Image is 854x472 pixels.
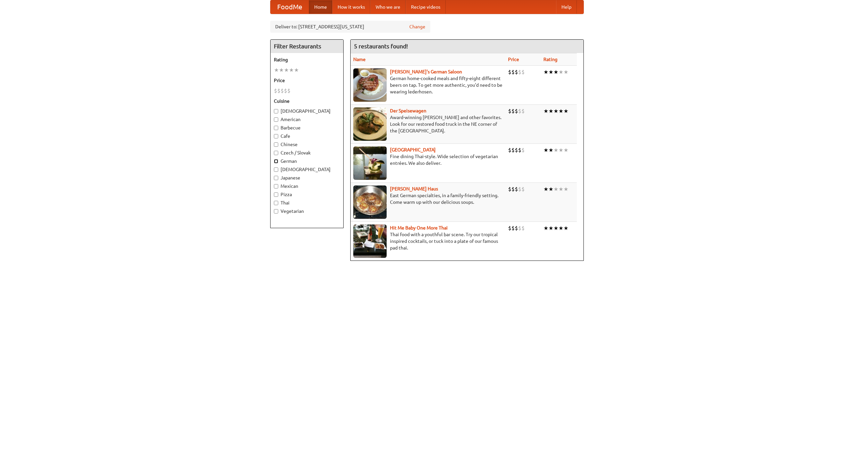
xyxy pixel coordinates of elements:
input: [DEMOGRAPHIC_DATA] [274,167,278,172]
li: $ [508,146,511,154]
li: $ [508,224,511,232]
label: Thai [274,199,340,206]
img: babythai.jpg [353,224,387,258]
input: German [274,159,278,163]
img: speisewagen.jpg [353,107,387,141]
p: Fine dining Thai-style. Wide selection of vegetarian entrées. We also deliver. [353,153,503,166]
li: ★ [543,68,548,76]
li: ★ [553,68,558,76]
li: $ [511,146,515,154]
li: ★ [289,66,294,74]
li: ★ [553,146,558,154]
li: ★ [548,185,553,193]
li: $ [515,224,518,232]
li: ★ [284,66,289,74]
input: Barbecue [274,126,278,130]
a: [PERSON_NAME] Haus [390,186,438,191]
li: $ [518,68,521,76]
li: ★ [563,224,568,232]
a: FoodMe [271,0,309,14]
label: Chinese [274,141,340,148]
li: ★ [563,146,568,154]
li: $ [508,107,511,115]
input: Pizza [274,192,278,197]
li: $ [281,87,284,94]
li: ★ [274,66,279,74]
li: ★ [543,185,548,193]
li: $ [511,107,515,115]
li: $ [521,68,525,76]
p: Thai food with a youthful bar scene. Try our tropical inspired cocktails, or tuck into a plate of... [353,231,503,251]
a: Price [508,57,519,62]
li: ★ [543,146,548,154]
li: ★ [563,68,568,76]
a: Der Speisewagen [390,108,426,113]
li: $ [521,107,525,115]
li: ★ [548,146,553,154]
input: American [274,117,278,122]
li: $ [277,87,281,94]
label: Czech / Slovak [274,149,340,156]
label: Cafe [274,133,340,139]
li: $ [508,185,511,193]
input: Chinese [274,142,278,147]
label: Pizza [274,191,340,198]
li: $ [284,87,287,94]
li: ★ [294,66,299,74]
div: Deliver to: [STREET_ADDRESS][US_STATE] [270,21,430,33]
input: Thai [274,201,278,205]
h5: Price [274,77,340,84]
li: $ [287,87,291,94]
a: Change [409,23,425,30]
input: Japanese [274,176,278,180]
a: Hit Me Baby One More Thai [390,225,448,230]
label: Mexican [274,183,340,189]
a: Rating [543,57,557,62]
li: $ [521,224,525,232]
li: ★ [558,224,563,232]
li: $ [511,224,515,232]
a: Recipe videos [406,0,446,14]
img: satay.jpg [353,146,387,180]
li: ★ [563,185,568,193]
li: $ [521,146,525,154]
li: $ [518,224,521,232]
a: [PERSON_NAME]'s German Saloon [390,69,462,74]
li: ★ [558,107,563,115]
li: $ [515,68,518,76]
li: ★ [548,107,553,115]
li: ★ [548,224,553,232]
li: ★ [548,68,553,76]
a: Who we are [370,0,406,14]
h5: Cuisine [274,98,340,104]
a: [GEOGRAPHIC_DATA] [390,147,436,152]
label: American [274,116,340,123]
h4: Filter Restaurants [271,40,343,53]
label: Vegetarian [274,208,340,214]
p: German home-cooked meals and fifty-eight different beers on tap. To get more authentic, you'd nee... [353,75,503,95]
li: $ [518,107,521,115]
a: Home [309,0,332,14]
li: $ [518,185,521,193]
input: Czech / Slovak [274,151,278,155]
li: $ [518,146,521,154]
li: $ [511,185,515,193]
li: ★ [558,146,563,154]
p: East German specialties, in a family-friendly setting. Come warm up with our delicious soups. [353,192,503,205]
input: Cafe [274,134,278,138]
input: [DEMOGRAPHIC_DATA] [274,109,278,113]
label: German [274,158,340,164]
li: $ [274,87,277,94]
li: ★ [558,68,563,76]
a: How it works [332,0,370,14]
label: [DEMOGRAPHIC_DATA] [274,108,340,114]
li: ★ [553,107,558,115]
li: $ [515,185,518,193]
li: ★ [563,107,568,115]
ng-pluralize: 5 restaurants found! [354,43,408,49]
